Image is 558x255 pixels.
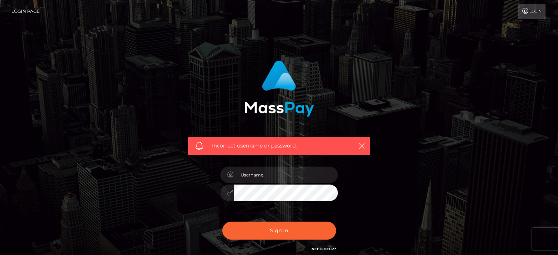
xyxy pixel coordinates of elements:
a: Login Page [11,4,40,19]
img: MassPay Login [244,61,314,117]
button: Sign in [222,222,336,240]
input: Username... [234,167,338,183]
a: Need Help? [311,247,336,251]
a: Login [518,4,546,19]
span: Incorrect username or password. [212,142,346,150]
